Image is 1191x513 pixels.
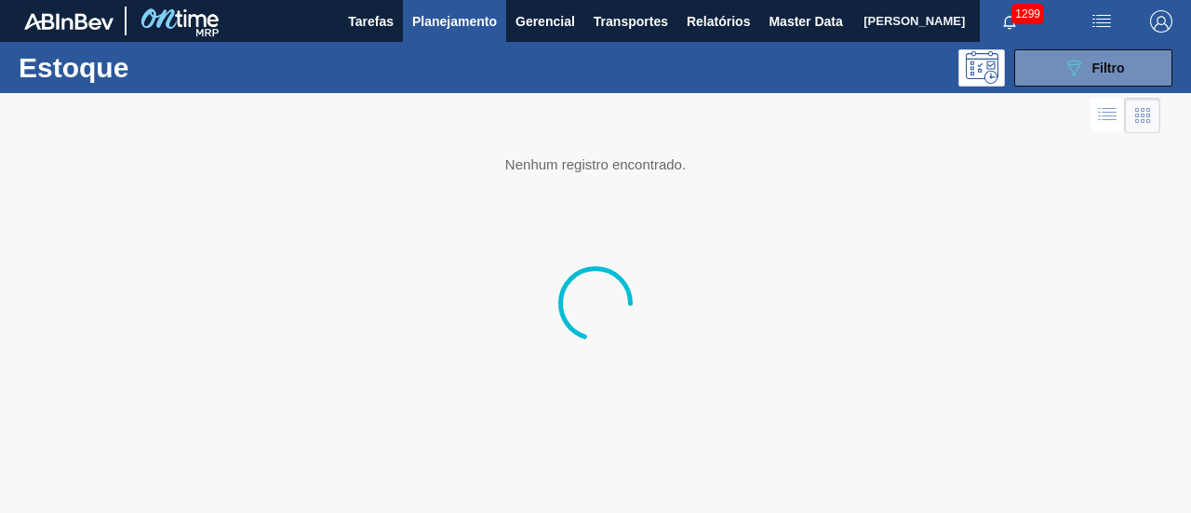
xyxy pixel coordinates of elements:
[594,10,668,33] span: Transportes
[1092,61,1125,75] span: Filtro
[1091,10,1113,33] img: userActions
[980,8,1039,34] button: Notificações
[1150,10,1172,33] img: Logout
[769,10,842,33] span: Master Data
[19,57,275,78] h1: Estoque
[348,10,394,33] span: Tarefas
[958,49,1005,87] div: Pogramando: nenhum usuário selecionado
[515,10,575,33] span: Gerencial
[412,10,497,33] span: Planejamento
[687,10,750,33] span: Relatórios
[1014,49,1172,87] button: Filtro
[1011,4,1044,24] span: 1299
[24,13,114,30] img: TNhmsLtSVTkK8tSr43FrP2fwEKptu5GPRR3wAAAABJRU5ErkJggg==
